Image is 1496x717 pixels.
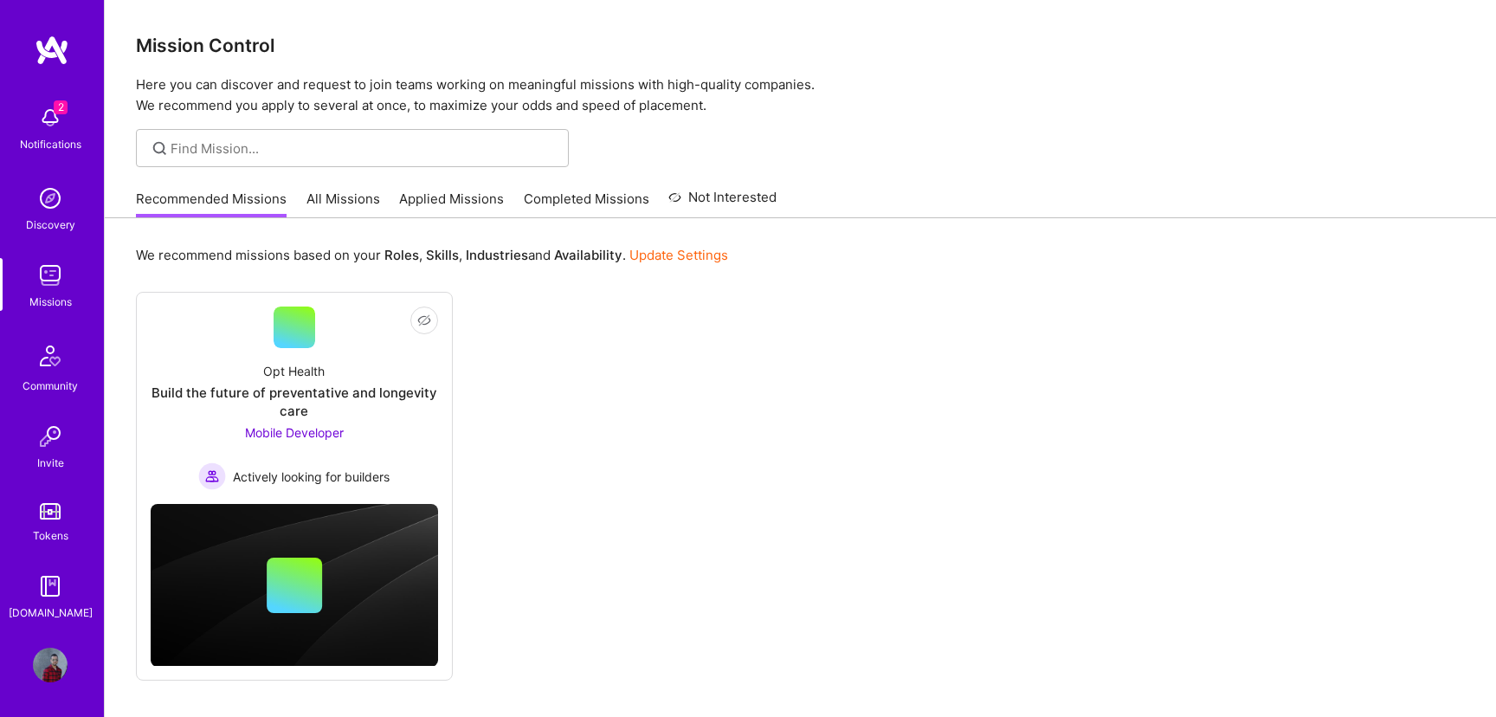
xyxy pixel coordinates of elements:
div: Notifications [20,135,81,153]
a: Update Settings [629,247,728,263]
img: discovery [33,181,68,216]
img: tokens [40,503,61,520]
img: Invite [33,419,68,454]
span: Actively looking for builders [233,468,390,486]
a: User Avatar [29,648,72,682]
b: Skills [426,247,459,263]
div: Discovery [26,216,75,234]
i: icon SearchGrey [150,139,170,158]
h3: Mission Control [136,35,1465,56]
a: Completed Missions [524,190,649,218]
img: cover [151,504,438,667]
img: Community [29,335,71,377]
b: Availability [554,247,622,263]
a: Recommended Missions [136,190,287,218]
img: User Avatar [33,648,68,682]
b: Industries [466,247,528,263]
img: teamwork [33,258,68,293]
a: Not Interested [668,187,777,218]
img: guide book [33,569,68,604]
b: Roles [384,247,419,263]
a: All Missions [306,190,380,218]
p: We recommend missions based on your , , and . [136,246,728,264]
div: Invite [37,454,64,472]
div: Missions [29,293,72,311]
p: Here you can discover and request to join teams working on meaningful missions with high-quality ... [136,74,1465,116]
a: Applied Missions [399,190,504,218]
div: Tokens [33,526,68,545]
img: logo [35,35,69,66]
img: Actively looking for builders [198,462,226,490]
div: Opt Health [263,362,325,380]
a: Opt HealthBuild the future of preventative and longevity careMobile Developer Actively looking fo... [151,307,438,490]
div: Build the future of preventative and longevity care [151,384,438,420]
div: Community [23,377,78,395]
span: 2 [54,100,68,114]
span: Mobile Developer [245,425,344,440]
i: icon EyeClosed [417,313,431,327]
img: bell [33,100,68,135]
input: Find Mission... [171,139,556,158]
div: [DOMAIN_NAME] [9,604,93,622]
